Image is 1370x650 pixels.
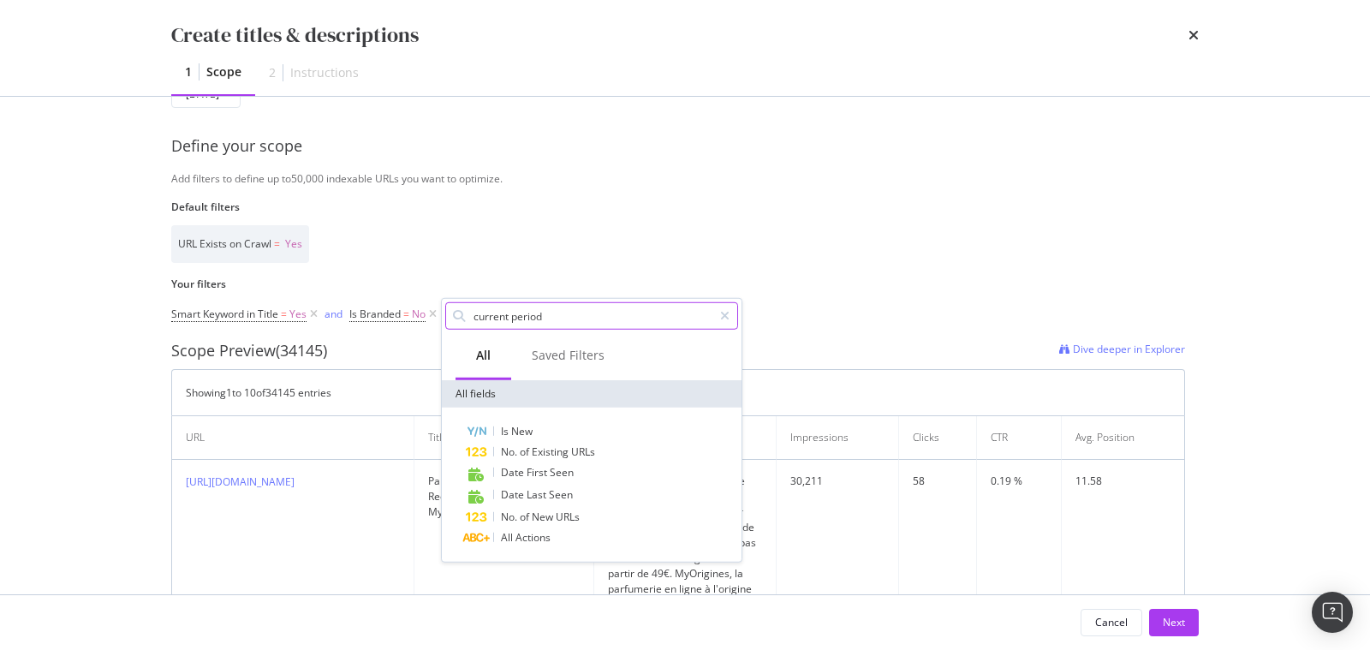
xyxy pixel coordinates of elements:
[171,171,1199,186] div: Add filters to define up to 50,000 indexable URLs you want to optimize.
[977,416,1062,460] th: CTR
[472,303,712,329] input: Search by field name
[1095,615,1128,629] div: Cancel
[899,416,977,460] th: Clicks
[440,304,509,325] button: Add Filter
[527,487,549,502] span: Last
[1073,342,1185,356] span: Dive deeper in Explorer
[178,236,271,251] span: URL Exists on Crawl
[186,385,331,400] div: Showing 1 to 10 of 34145 entries
[325,306,342,322] button: and
[414,416,594,460] th: Title
[1312,592,1353,633] div: Open Intercom Messenger
[501,530,515,545] span: All
[532,444,571,459] span: Existing
[171,307,278,321] span: Smart Keyword in Title
[777,416,899,460] th: Impressions
[428,474,580,520] div: Paradoxe, Eau de Parfum Rechargeable - Prada | MyOrigines Produit
[281,307,287,321] span: =
[269,64,276,81] div: 2
[476,347,491,364] div: All
[913,474,962,489] div: 58
[532,510,556,524] span: New
[790,474,885,489] div: 30,211
[556,510,580,524] span: URLs
[1149,609,1199,636] button: Next
[515,530,551,545] span: Actions
[501,510,520,524] span: No.
[1062,416,1184,460] th: Avg. Position
[1081,609,1142,636] button: Cancel
[274,236,280,251] span: =
[171,21,419,50] div: Create titles & descriptions
[1075,474,1170,489] div: 11.58
[290,64,359,81] div: Instructions
[520,444,532,459] span: of
[501,465,527,480] span: Date
[991,474,1047,489] div: 0.19 %
[412,302,426,326] span: No
[571,444,595,459] span: URLs
[171,277,1185,291] label: Your filters
[1059,340,1185,362] a: Dive deeper in Explorer
[171,135,1199,158] div: Define your scope
[1163,615,1185,629] div: Next
[349,307,401,321] span: Is Branded
[550,465,574,480] span: Seen
[501,444,520,459] span: No.
[185,63,192,81] div: 1
[171,200,1185,214] label: Default filters
[403,307,409,321] span: =
[1188,21,1199,50] div: times
[520,510,532,524] span: of
[501,487,527,502] span: Date
[442,380,742,408] div: All fields
[549,487,573,502] span: Seen
[171,340,327,362] div: Scope Preview (34145)
[186,474,295,489] a: [URL][DOMAIN_NAME]
[206,63,241,81] div: Scope
[325,307,342,321] div: and
[172,416,414,460] th: URL
[285,236,302,251] span: Yes
[501,424,511,438] span: Is
[511,424,533,438] span: New
[527,465,550,480] span: First
[289,302,307,326] span: Yes
[532,347,605,364] div: Saved Filters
